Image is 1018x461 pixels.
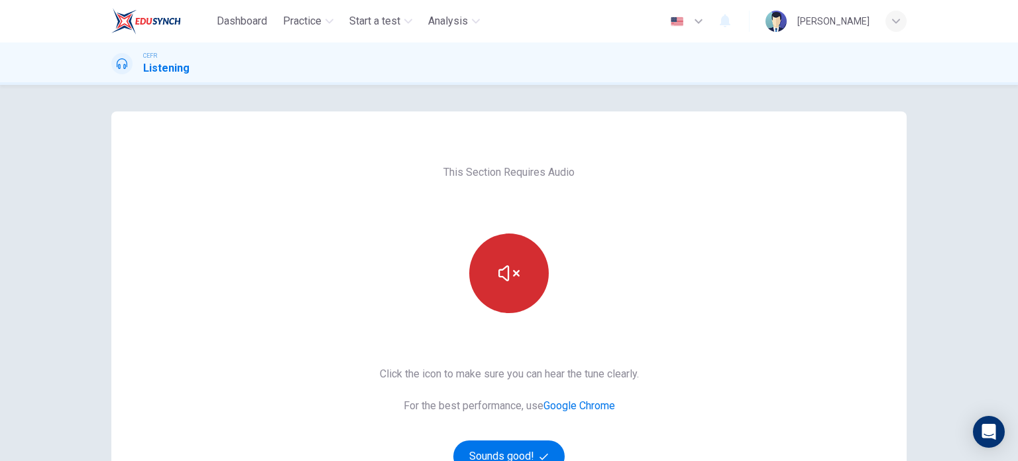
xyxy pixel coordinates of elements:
[143,51,157,60] span: CEFR
[380,398,639,414] span: For the best performance, use
[283,13,321,29] span: Practice
[423,9,485,33] button: Analysis
[443,165,575,180] span: This Section Requires Audio
[211,9,272,33] button: Dashboard
[217,13,267,29] span: Dashboard
[973,416,1005,448] div: Open Intercom Messenger
[349,13,400,29] span: Start a test
[669,17,685,27] img: en
[344,9,418,33] button: Start a test
[380,366,639,382] span: Click the icon to make sure you can hear the tune clearly.
[111,8,181,34] img: EduSynch logo
[797,13,870,29] div: [PERSON_NAME]
[543,399,615,412] a: Google Chrome
[278,9,339,33] button: Practice
[111,8,211,34] a: EduSynch logo
[428,13,468,29] span: Analysis
[765,11,787,32] img: Profile picture
[143,60,190,76] h1: Listening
